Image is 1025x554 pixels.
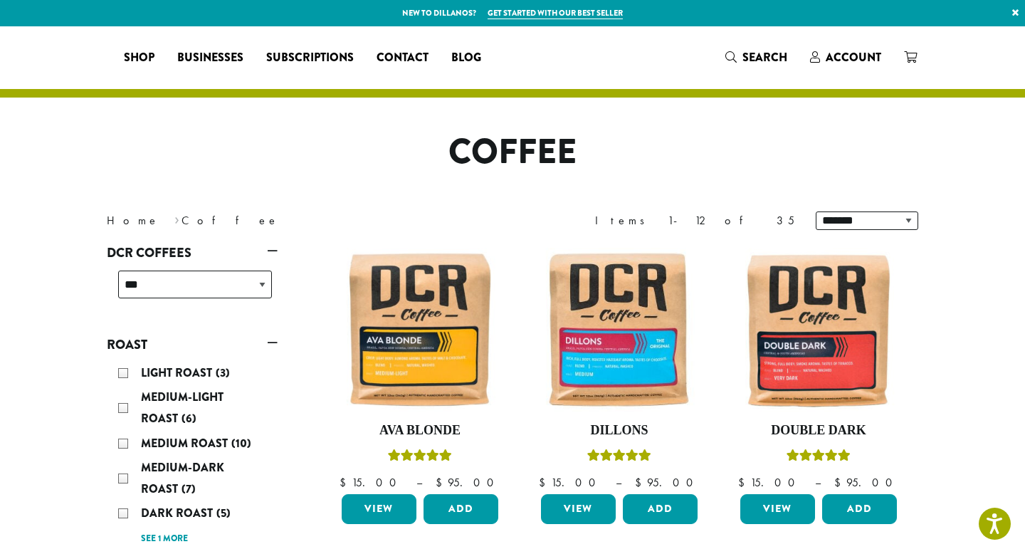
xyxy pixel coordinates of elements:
[436,475,448,490] span: $
[616,475,621,490] span: –
[587,447,651,469] div: Rated 5.00 out of 5
[141,435,231,451] span: Medium Roast
[714,46,799,69] a: Search
[539,475,551,490] span: $
[738,475,750,490] span: $
[231,435,251,451] span: (10)
[623,494,698,524] button: Add
[787,447,851,469] div: Rated 4.50 out of 5
[488,7,623,19] a: Get started with our best seller
[738,475,801,490] bdi: 15.00
[141,532,188,546] a: See 1 more
[107,213,159,228] a: Home
[539,475,602,490] bdi: 15.00
[436,475,500,490] bdi: 95.00
[338,248,502,412] img: Ava-Blonde-12oz-1-300x300.jpg
[834,475,899,490] bdi: 95.00
[182,410,196,427] span: (6)
[377,49,429,67] span: Contact
[737,248,900,412] img: Double-Dark-12oz-300x300.jpg
[541,494,616,524] a: View
[216,365,230,381] span: (3)
[342,494,416,524] a: View
[112,46,166,69] a: Shop
[107,357,278,554] div: Roast
[815,475,821,490] span: –
[424,494,498,524] button: Add
[742,49,787,66] span: Search
[822,494,897,524] button: Add
[537,423,701,439] h4: Dillons
[107,333,278,357] a: Roast
[834,475,846,490] span: $
[537,248,701,488] a: DillonsRated 5.00 out of 5
[340,475,352,490] span: $
[635,475,647,490] span: $
[635,475,700,490] bdi: 95.00
[340,475,403,490] bdi: 15.00
[737,423,900,439] h4: Double Dark
[141,505,216,521] span: Dark Roast
[141,459,224,497] span: Medium-Dark Roast
[537,248,701,412] img: Dillons-12oz-300x300.jpg
[595,212,794,229] div: Items 1-12 of 35
[416,475,422,490] span: –
[737,248,900,488] a: Double DarkRated 4.50 out of 5
[216,505,231,521] span: (5)
[107,265,278,315] div: DCR Coffees
[141,365,216,381] span: Light Roast
[338,423,502,439] h4: Ava Blonde
[96,132,929,173] h1: Coffee
[174,207,179,229] span: ›
[826,49,881,66] span: Account
[141,389,224,427] span: Medium-Light Roast
[338,248,502,488] a: Ava BlondeRated 5.00 out of 5
[124,49,154,67] span: Shop
[182,481,196,497] span: (7)
[266,49,354,67] span: Subscriptions
[451,49,481,67] span: Blog
[388,447,452,469] div: Rated 5.00 out of 5
[740,494,815,524] a: View
[107,212,491,229] nav: Breadcrumb
[107,241,278,265] a: DCR Coffees
[177,49,243,67] span: Businesses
